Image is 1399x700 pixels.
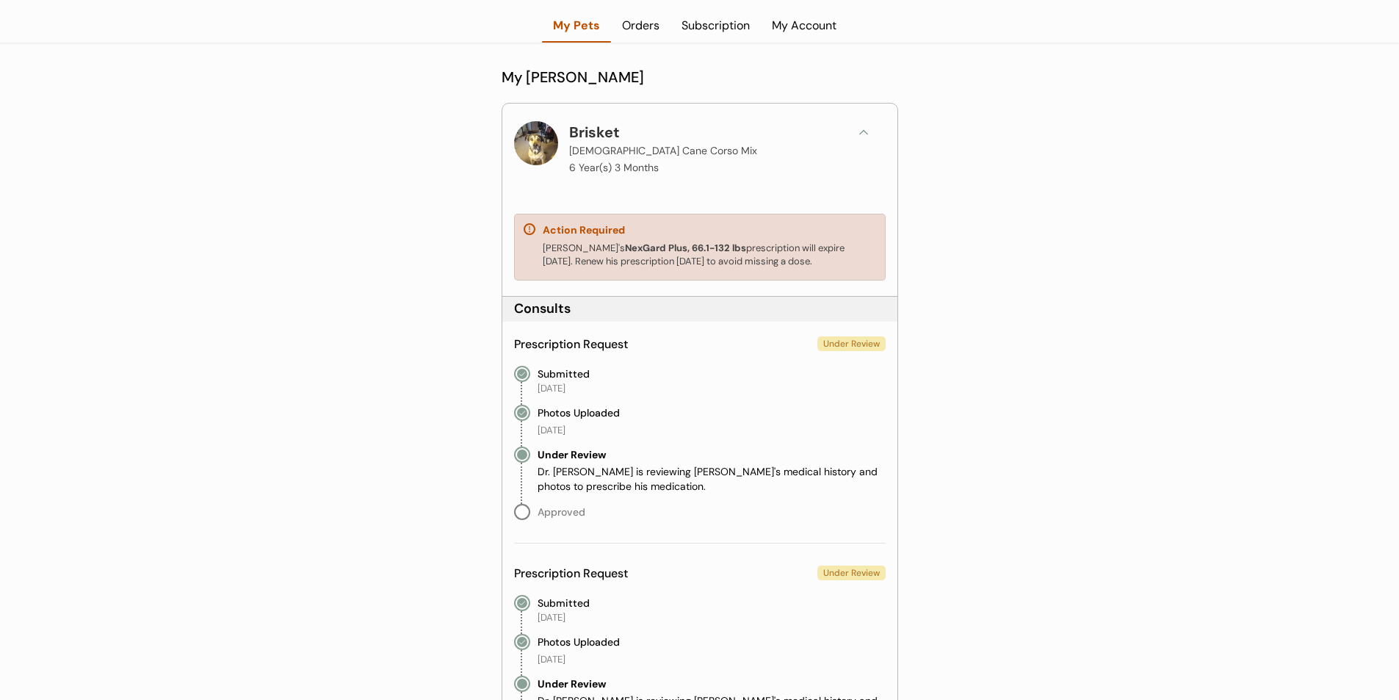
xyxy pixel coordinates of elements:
div: Subscription [670,18,761,34]
div: Under Review [538,447,606,463]
div: [DATE] [538,424,565,437]
div: My Account [761,18,847,34]
div: Submitted [538,366,590,382]
div: Dr. [PERSON_NAME] is reviewing [PERSON_NAME]'s medical history and photos to prescribe his medica... [538,465,886,494]
div: Orders [611,18,670,34]
div: [PERSON_NAME]'s prescription will expire [DATE]. Renew his prescription [DATE] to avoid missing a... [543,242,876,268]
div: [DEMOGRAPHIC_DATA] Cane Corso Mix [569,143,757,159]
div: Under Review [538,676,606,692]
div: [DATE] [538,653,565,666]
div: Photos Uploaded [538,405,620,421]
div: Submitted [538,595,590,611]
div: Brisket [569,121,624,143]
div: Action Required [543,223,625,238]
div: Prescription Request [514,566,628,582]
div: Consults [514,300,571,318]
div: Approved [538,504,585,520]
div: My [PERSON_NAME] [502,66,898,88]
div: [DATE] [538,382,565,395]
div: Photos Uploaded [538,634,620,650]
div: Under Review [817,566,886,581]
div: Under Review [817,336,886,352]
div: Prescription Request [514,336,628,353]
div: [DATE] [538,611,565,624]
strong: NexGard Plus, 66.1-132 lbs [625,242,746,254]
p: 6 Year(s) 3 Months [569,162,659,173]
div: My Pets [542,18,611,34]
